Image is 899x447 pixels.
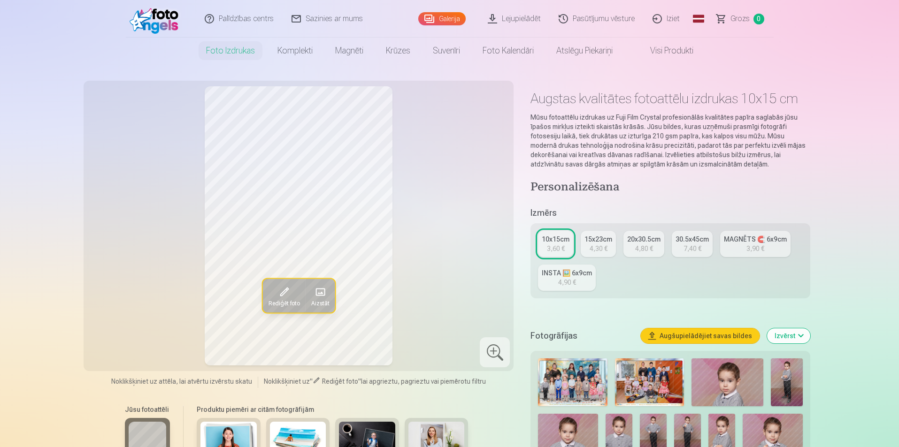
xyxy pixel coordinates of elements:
div: 4,90 € [558,278,576,287]
div: INSTA 🖼️ 6x9cm [542,268,592,278]
a: 15x23cm4,30 € [581,231,616,257]
a: 30.5x45cm7,40 € [672,231,713,257]
button: Rediģēt foto [262,279,305,312]
button: Izvērst [767,328,810,343]
h6: Jūsu fotoattēli [125,405,170,414]
span: Noklikšķiniet uz [264,378,310,385]
h6: Produktu piemēri ar citām fotogrāfijām [193,405,472,414]
span: " [358,378,361,385]
span: 0 [753,14,764,24]
h5: Fotogrāfijas [530,329,633,342]
a: 20x30.5cm4,80 € [623,231,664,257]
span: Aizstāt [311,299,329,307]
button: Aizstāt [305,279,335,312]
a: 10x15cm3,60 € [538,231,573,257]
a: Atslēgu piekariņi [545,38,624,64]
a: Magnēti [324,38,375,64]
div: 30.5x45cm [676,235,709,244]
h4: Personalizēšana [530,180,810,195]
span: lai apgrieztu, pagrieztu vai piemērotu filtru [361,378,486,385]
div: 15x23cm [584,235,612,244]
h1: Augstas kvalitātes fotoattēlu izdrukas 10x15 cm [530,90,810,107]
a: Krūzes [375,38,422,64]
div: 4,80 € [635,244,653,253]
h5: Izmērs [530,206,810,220]
div: 7,40 € [684,244,701,253]
a: Visi produkti [624,38,705,64]
div: 3,60 € [547,244,565,253]
a: Foto izdrukas [195,38,266,64]
a: Komplekti [266,38,324,64]
a: Galerija [418,12,466,25]
img: /fa1 [130,4,184,34]
a: Suvenīri [422,38,471,64]
a: Foto kalendāri [471,38,545,64]
div: 10x15cm [542,235,569,244]
div: 3,90 € [746,244,764,253]
span: Noklikšķiniet uz attēla, lai atvērtu izvērstu skatu [111,377,252,386]
span: Rediģēt foto [268,299,300,307]
div: MAGNĒTS 🧲 6x9cm [724,235,787,244]
div: 20x30.5cm [627,235,661,244]
a: INSTA 🖼️ 6x9cm4,90 € [538,265,596,291]
button: Augšupielādējiet savas bildes [641,328,760,343]
span: " [310,378,313,385]
span: Rediģēt foto [322,378,358,385]
div: 4,30 € [590,244,607,253]
a: MAGNĒTS 🧲 6x9cm3,90 € [720,231,791,257]
p: Mūsu fotoattēlu izdrukas uz Fuji Film Crystal profesionālās kvalitātes papīra saglabās jūsu īpašo... [530,113,810,169]
span: Grozs [730,13,750,24]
